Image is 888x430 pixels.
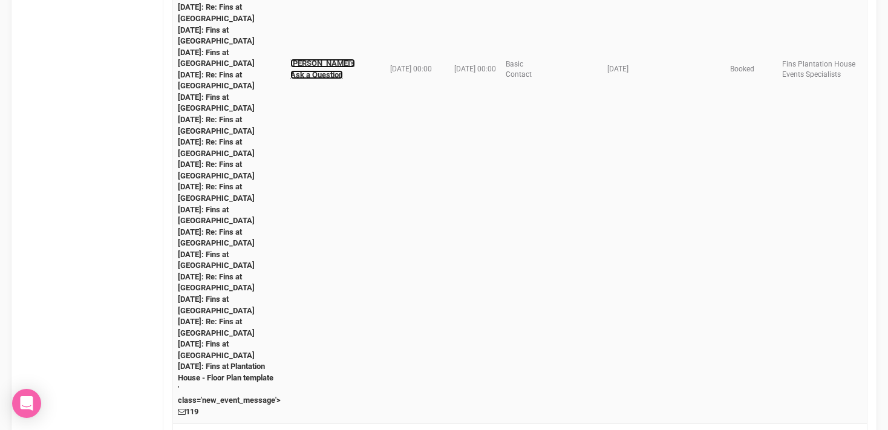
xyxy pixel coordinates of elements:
[290,59,355,79] a: [PERSON_NAME]'s Ask a Question
[12,389,41,418] div: Open Intercom Messenger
